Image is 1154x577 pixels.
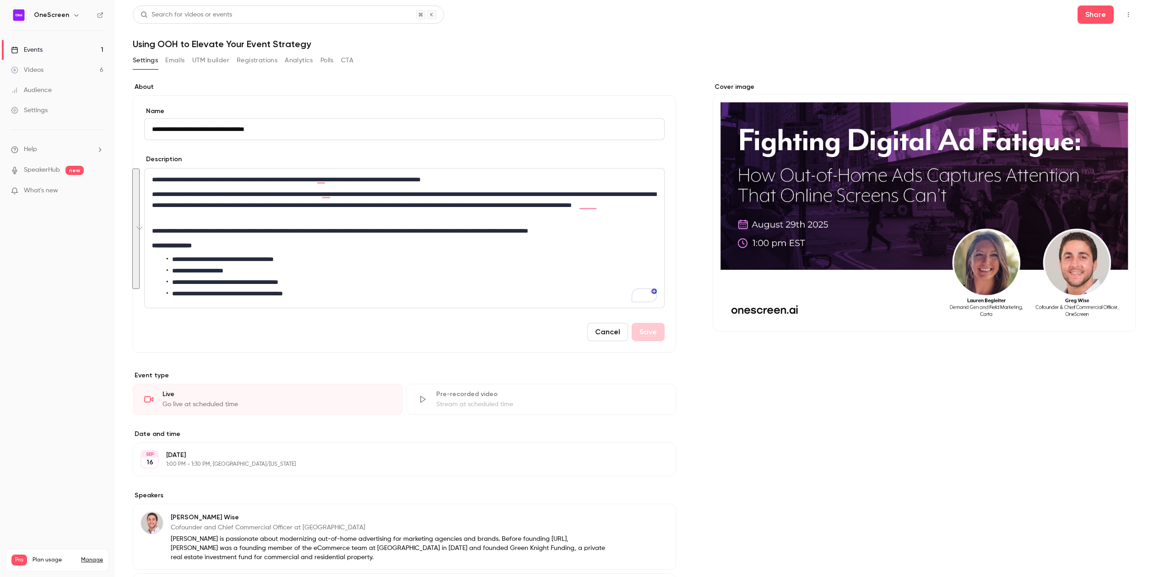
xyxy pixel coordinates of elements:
p: [DATE] [166,451,628,460]
div: Videos [11,65,43,75]
label: Name [144,107,665,116]
span: Plan usage [33,556,76,564]
div: Go live at scheduled time [163,400,391,409]
li: help-dropdown-opener [11,145,103,154]
label: Description [144,155,182,164]
button: UTM builder [192,53,229,68]
img: OneScreen [11,8,26,22]
div: Events [11,45,43,54]
p: Event type [133,371,676,380]
button: CTA [341,53,353,68]
span: What's new [24,186,58,196]
div: LiveGo live at scheduled time [133,384,403,415]
button: Emails [165,53,184,68]
p: [PERSON_NAME] Wise [171,513,617,522]
h1: Using OOH to Elevate Your Event Strategy [133,38,1136,49]
p: 1:00 PM - 1:30 PM, [GEOGRAPHIC_DATA]/[US_STATE] [166,461,628,468]
div: Pre-recorded videoStream at scheduled time [406,384,677,415]
div: Search for videos or events [141,10,232,20]
p: [PERSON_NAME] is passionate about modernizing out-of-home advertising for marketing agencies and ... [171,534,617,562]
label: Cover image [713,82,1136,92]
div: Settings [11,106,48,115]
div: Pre-recorded video [436,390,665,399]
div: editor [145,169,664,308]
label: About [133,82,676,92]
p: 16 [146,458,153,467]
button: Settings [133,53,158,68]
section: Cover image [713,82,1136,332]
span: Help [24,145,37,154]
span: new [65,166,84,175]
button: Analytics [285,53,313,68]
p: Cofounder and Chief Commercial Officer at [GEOGRAPHIC_DATA] [171,523,617,532]
div: SEP [141,451,158,457]
h6: OneScreen [34,11,69,20]
button: Polls [320,53,334,68]
label: Date and time [133,430,676,439]
div: Greg Wise[PERSON_NAME] WiseCofounder and Chief Commercial Officer at [GEOGRAPHIC_DATA][PERSON_NAM... [133,504,676,570]
section: description [144,168,665,308]
iframe: Noticeable Trigger [92,187,103,195]
label: Speakers [133,491,676,500]
div: Live [163,390,391,399]
div: Audience [11,86,52,95]
button: Cancel [587,323,628,341]
a: SpeakerHub [24,165,60,175]
div: To enrich screen reader interactions, please activate Accessibility in Grammarly extension settings [145,169,664,308]
img: Greg Wise [141,512,163,534]
a: Manage [81,556,103,564]
button: Registrations [237,53,277,68]
button: Share [1078,5,1114,24]
div: Stream at scheduled time [436,400,665,409]
span: Pro [11,555,27,566]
